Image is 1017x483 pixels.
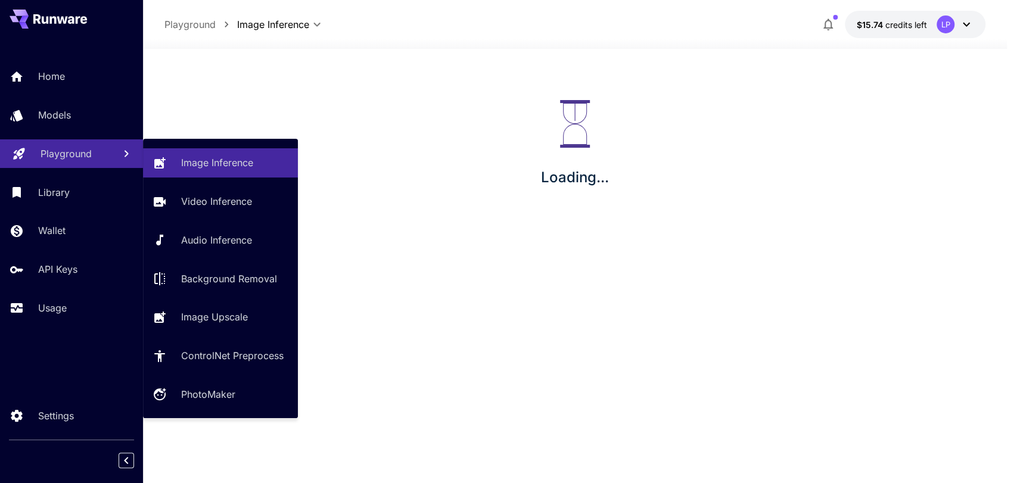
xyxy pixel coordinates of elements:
[541,167,609,188] p: Loading...
[143,148,298,177] a: Image Inference
[143,187,298,216] a: Video Inference
[857,20,885,30] span: $15.74
[181,194,252,208] p: Video Inference
[38,409,74,423] p: Settings
[181,233,252,247] p: Audio Inference
[41,147,92,161] p: Playground
[181,272,277,286] p: Background Removal
[857,18,927,31] div: $15.74134
[237,17,309,32] span: Image Inference
[38,301,67,315] p: Usage
[143,303,298,332] a: Image Upscale
[885,20,927,30] span: credits left
[845,11,985,38] button: $15.74134
[164,17,237,32] nav: breadcrumb
[143,264,298,293] a: Background Removal
[143,341,298,370] a: ControlNet Preprocess
[143,226,298,255] a: Audio Inference
[181,387,235,401] p: PhotoMaker
[181,348,284,363] p: ControlNet Preprocess
[38,108,71,122] p: Models
[127,450,143,471] div: Collapse sidebar
[143,380,298,409] a: PhotoMaker
[181,155,253,170] p: Image Inference
[38,69,65,83] p: Home
[119,453,134,468] button: Collapse sidebar
[164,17,216,32] p: Playground
[38,223,66,238] p: Wallet
[38,185,70,200] p: Library
[937,15,954,33] div: LP
[181,310,248,324] p: Image Upscale
[38,262,77,276] p: API Keys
